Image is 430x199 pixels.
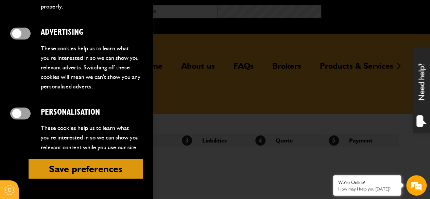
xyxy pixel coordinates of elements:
[338,180,396,185] div: We're Online!
[41,28,143,37] h2: Advertising
[413,48,430,133] div: Need help?
[29,159,143,179] button: Save preferences
[41,44,143,92] p: These cookies help us to learn what you're interested in so we can show you relevant adverts. Swi...
[41,123,143,152] p: These cookies help us to learn what you're interested in so we can show you relevant content whil...
[41,107,143,117] h2: Personalisation
[338,186,396,192] p: How may I help you today?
